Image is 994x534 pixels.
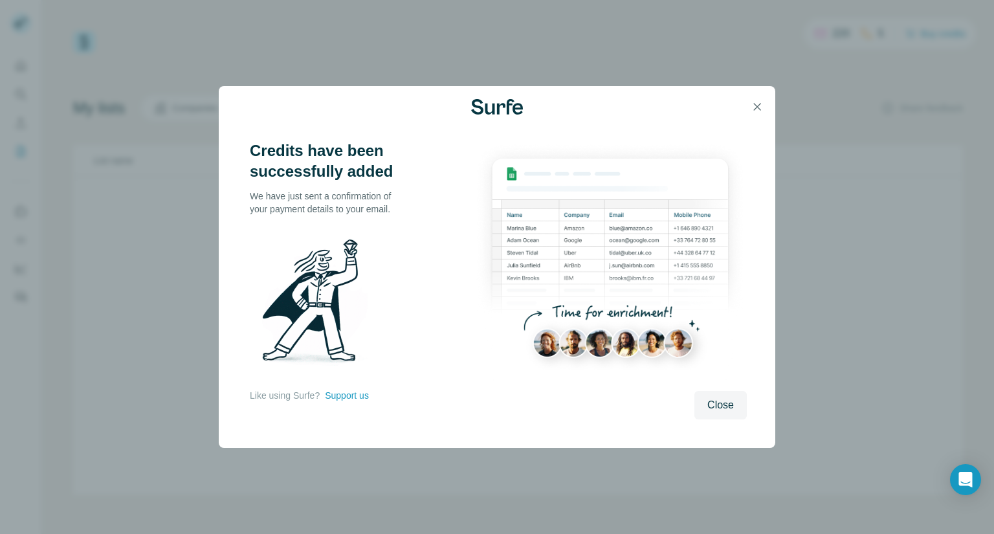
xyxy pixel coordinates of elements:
[250,190,405,216] p: We have just sent a confirmation of your payment details to your email.
[474,140,747,383] img: Enrichment Hub - Sheet Preview
[694,391,747,419] button: Close
[950,464,981,495] div: Open Intercom Messenger
[250,231,384,376] img: Surfe Illustration - Man holding diamond
[325,389,369,402] button: Support us
[471,99,523,115] img: Surfe Logo
[250,140,405,182] h3: Credits have been successfully added
[707,397,734,413] span: Close
[250,389,320,402] p: Like using Surfe?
